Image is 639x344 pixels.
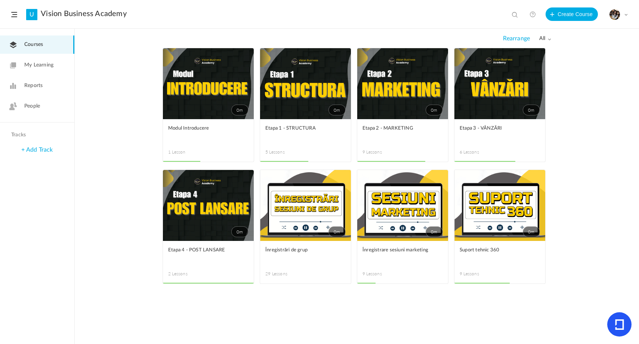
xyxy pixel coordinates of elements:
a: Înregistrări de grup [265,246,346,263]
a: U [26,9,37,20]
a: 0m [454,48,545,119]
span: 9 Lessons [362,270,403,277]
span: 9 Lessons [460,270,500,277]
span: 0m [231,105,248,115]
a: 0m [357,170,448,241]
a: 0m [454,170,545,241]
a: + Add Track [21,147,53,153]
span: Înregistrare sesiuni marketing [362,246,432,254]
span: Rearrange [503,35,530,42]
span: Etapa 4 - POST LANSARE [168,246,237,254]
a: Modul Introducere [168,124,248,141]
span: Suport tehnic 360 [460,246,529,254]
span: Courses [24,41,43,49]
a: Suport tehnic 360 [460,246,540,263]
span: 0m [426,226,443,237]
a: Vision Business Academy [41,9,127,18]
span: all [539,35,551,42]
a: Etapa 1 - STRUCTURA [265,124,346,141]
span: Etapa 1 - STRUCTURA [265,124,334,133]
a: 0m [357,48,448,119]
a: 0m [163,170,254,241]
span: People [24,102,40,110]
span: Etapa 2 - MARKETING [362,124,432,133]
span: 9 Lessons [362,149,403,155]
span: Modul Introducere [168,124,237,133]
span: 0m [231,226,248,237]
span: 0m [523,105,540,115]
a: Etapa 2 - MARKETING [362,124,443,141]
a: Etapa 4 - POST LANSARE [168,246,248,263]
a: Etapa 3 - VÂNZĂRI [460,124,540,141]
span: Înregistrări de grup [265,246,334,254]
span: Etapa 3 - VÂNZĂRI [460,124,529,133]
button: Create Course [546,7,598,21]
img: tempimagehs7pti.png [609,9,620,20]
span: 2 Lessons [168,270,209,277]
span: 0m [426,105,443,115]
span: 0m [523,226,540,237]
span: 1 Lesson [168,149,209,155]
span: 0m [328,105,346,115]
a: 0m [260,48,351,119]
a: Înregistrare sesiuni marketing [362,246,443,263]
span: 0m [328,226,346,237]
span: Reports [24,82,43,90]
h4: Tracks [11,132,61,138]
span: 6 Lessons [460,149,500,155]
span: My Learning [24,61,53,69]
a: 0m [260,170,351,241]
a: 0m [163,48,254,119]
span: 5 Lessons [265,149,306,155]
span: 29 Lessons [265,270,306,277]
